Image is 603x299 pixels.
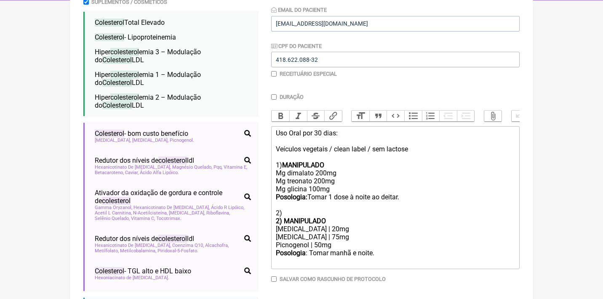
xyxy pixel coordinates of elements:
button: Quote [369,111,387,122]
span: Colesterol [102,79,132,87]
span: Hiper emia 1 – Modulação do LDL [95,71,201,87]
span: Ativador da oxidação de gordura e controle de [95,189,241,205]
span: Colesterol [102,56,132,64]
strong: MANIPULADO [282,161,324,169]
label: Duração [280,94,304,100]
span: [MEDICAL_DATA] [95,138,131,143]
span: Total Elevado [95,19,165,26]
span: Redutor dos níveis de ldl [95,235,194,243]
span: Hexanicotinato De [MEDICAL_DATA] [133,205,210,210]
span: colesterol [102,197,131,205]
button: Heading [352,111,369,122]
span: Gamma Oryzanol [95,205,132,210]
span: Magnésio Quelado [172,164,212,170]
span: Hexanicotinato De [MEDICAL_DATA] [95,164,171,170]
button: Undo [512,111,529,122]
strong: Posologia [276,249,306,257]
span: Acetil L Carnitina [95,210,132,216]
label: Receituário Especial [280,71,337,77]
button: Attach Files [484,111,502,122]
span: Betacaroteno [95,170,124,175]
span: Metilcobalamina [120,248,156,254]
label: Salvar como rascunho de Protocolo [280,276,386,282]
span: [MEDICAL_DATA] [132,138,168,143]
button: Code [387,111,404,122]
span: Riboflavina [206,210,230,216]
span: Colesterol [95,267,124,275]
button: Decrease Level [439,111,457,122]
div: [MEDICAL_DATA] | 75mg [276,233,515,241]
span: Alcachofra [205,243,229,248]
span: Vitamina C [131,216,155,221]
button: Increase Level [457,111,475,122]
span: Vitamina E [224,164,247,170]
span: Hiper emia 3 – Modulação do LDL [95,48,201,64]
div: Picnogenol | 50mg [276,241,515,249]
span: Redutor dos níveis de ldl [95,156,194,164]
span: - bom custo benefício [95,130,188,138]
span: Tocotrimax [156,216,181,221]
span: N-Acetilcisteína [133,210,168,216]
span: Colesterol [95,33,124,41]
span: - TGL alto e HDL baixo [95,267,191,275]
span: colesterol [110,48,139,56]
button: Italic [289,111,307,122]
label: CPF do Paciente [271,43,322,49]
span: Selênio Quelado [95,216,130,221]
span: - Lipoproteinemia [95,33,176,41]
button: Numbers [422,111,440,122]
div: : Tomar manhã e noite. ㅤ [276,249,515,266]
span: Colesterol [102,101,132,109]
span: Colesterol [95,130,124,138]
strong: 2) MANIPULADO [276,217,326,225]
button: Strikethrough [307,111,325,122]
span: Pqq [213,164,222,170]
strong: Posologia: [276,193,307,201]
span: Colesterol [95,19,124,26]
span: Ácido R Lipóico [211,205,244,210]
span: Piridoxal-5-Fosfato [157,248,198,254]
div: [MEDICAL_DATA] | 20mg [276,225,515,233]
span: Hexanicotinato De [MEDICAL_DATA] [95,243,171,248]
span: colesterol [158,235,187,243]
span: Metilfolato [95,248,119,254]
button: Bullets [404,111,422,122]
label: Email do Paciente [271,7,327,13]
span: [MEDICAL_DATA] [169,210,205,216]
span: Ácido Alfa Lipóico [140,170,179,175]
div: Uso Oral por 30 dias: Veículos vegetais / clean label / sem lactose 1) Mg dimalato 200mg Mg treon... [276,129,515,217]
span: colesterol [158,156,187,164]
span: Picnogenol [170,138,194,143]
button: Link [324,111,342,122]
button: Bold [272,111,289,122]
span: Caviar [125,170,139,175]
span: Hexoniacinato de [MEDICAL_DATA] [95,275,169,280]
span: Hiper emia 2 – Modulação do LDL [95,93,201,109]
span: colesterol [110,93,139,101]
span: colesterol [110,71,139,79]
span: Coenzima Q10 [172,243,204,248]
